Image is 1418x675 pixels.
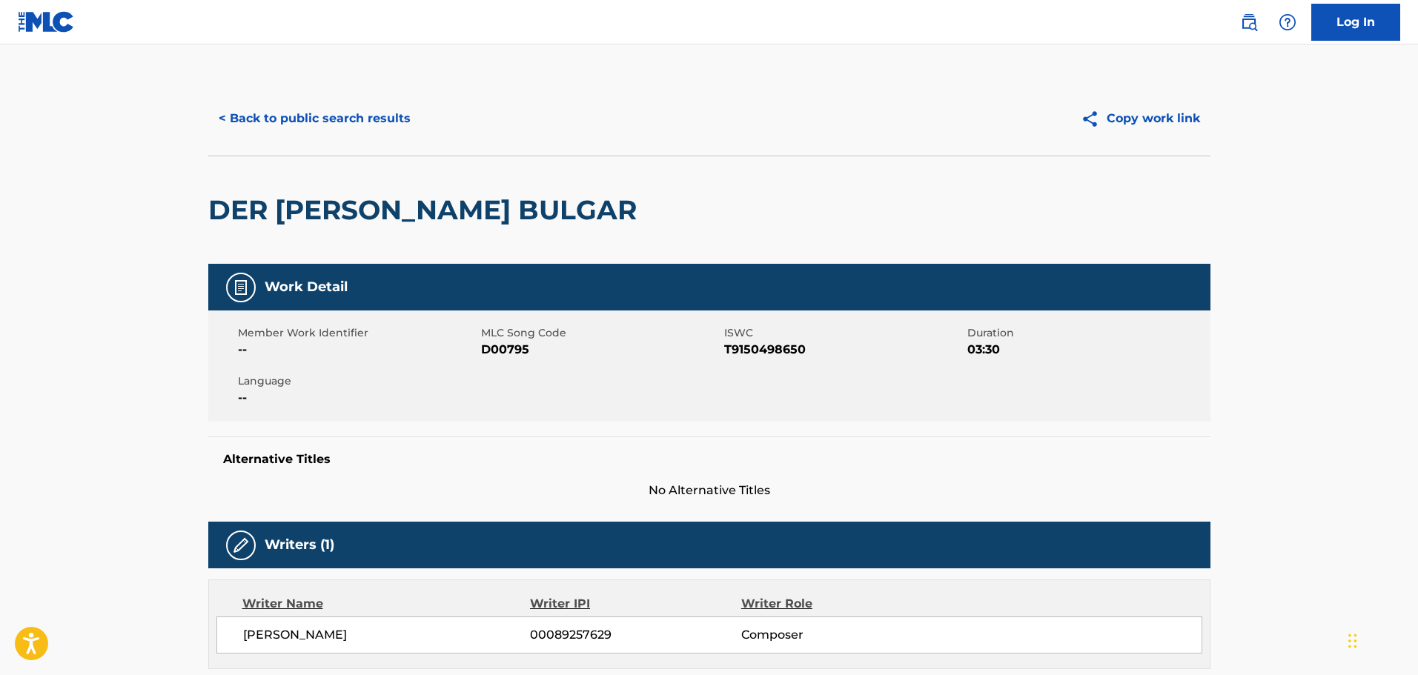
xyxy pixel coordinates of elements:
span: MLC Song Code [481,325,720,341]
span: T9150498650 [724,341,964,359]
span: D00795 [481,341,720,359]
iframe: Chat Widget [1344,604,1418,675]
img: help [1279,13,1296,31]
div: Drag [1348,619,1357,663]
div: Writer Name [242,595,531,613]
div: Writer IPI [530,595,741,613]
button: < Back to public search results [208,100,421,137]
img: Writers [232,536,250,554]
span: 00089257629 [530,626,741,644]
a: Log In [1311,4,1400,41]
h5: Alternative Titles [223,452,1196,467]
img: MLC Logo [18,11,75,33]
div: Help [1273,7,1302,37]
span: Language [238,373,477,389]
a: Public Search [1234,7,1264,37]
span: Composer [741,626,933,644]
img: search [1240,13,1258,31]
h2: DER [PERSON_NAME] BULGAR [208,193,644,227]
h5: Work Detail [265,279,348,296]
span: 03:30 [967,341,1207,359]
span: [PERSON_NAME] [243,626,531,644]
div: Writer Role [741,595,933,613]
img: Work Detail [232,279,250,296]
h5: Writers (1) [265,536,334,553]
span: No Alternative Titles [208,482,1210,499]
img: Copy work link [1081,110,1107,128]
span: Member Work Identifier [238,325,477,341]
span: Duration [967,325,1207,341]
span: -- [238,341,477,359]
span: ISWC [724,325,964,341]
button: Copy work link [1070,100,1210,137]
span: -- [238,389,477,407]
